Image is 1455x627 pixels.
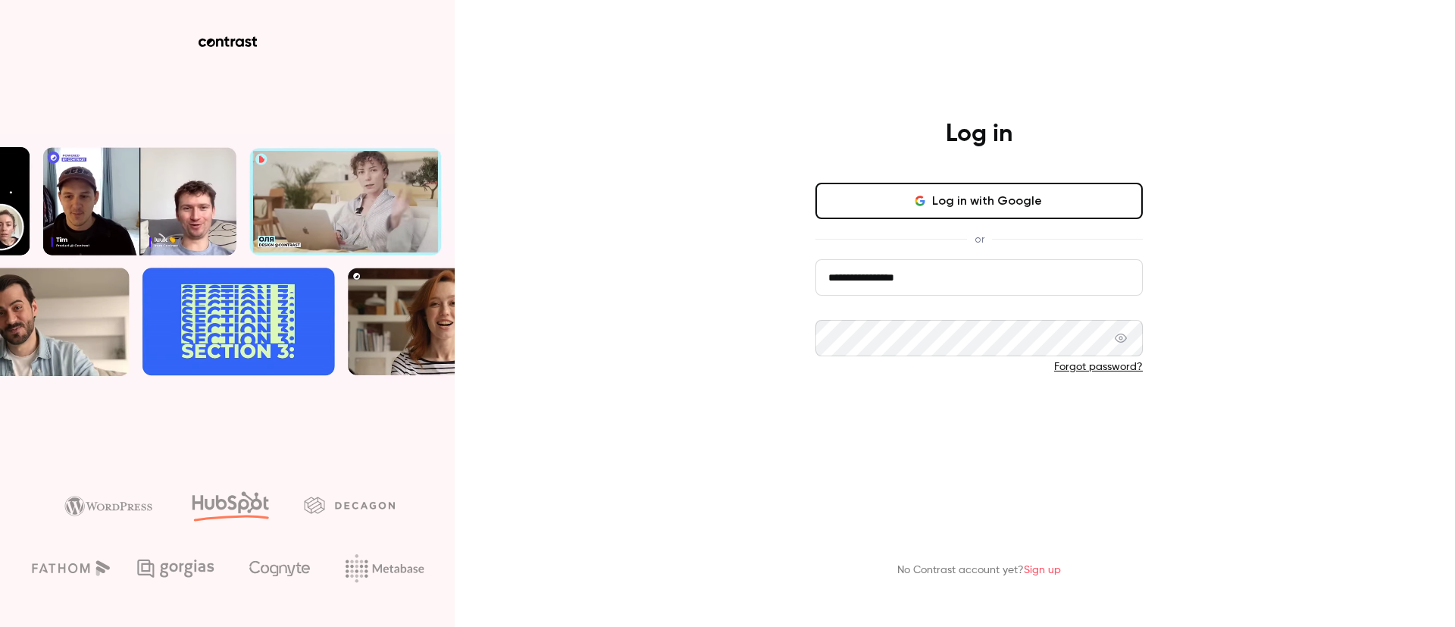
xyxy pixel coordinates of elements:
p: No Contrast account yet? [897,563,1061,578]
button: Log in with Google [815,183,1143,219]
a: Forgot password? [1054,362,1143,372]
h4: Log in [946,119,1012,149]
span: or [967,231,992,247]
button: Log in [815,399,1143,435]
img: decagon [304,497,395,513]
a: Sign up [1024,565,1061,575]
